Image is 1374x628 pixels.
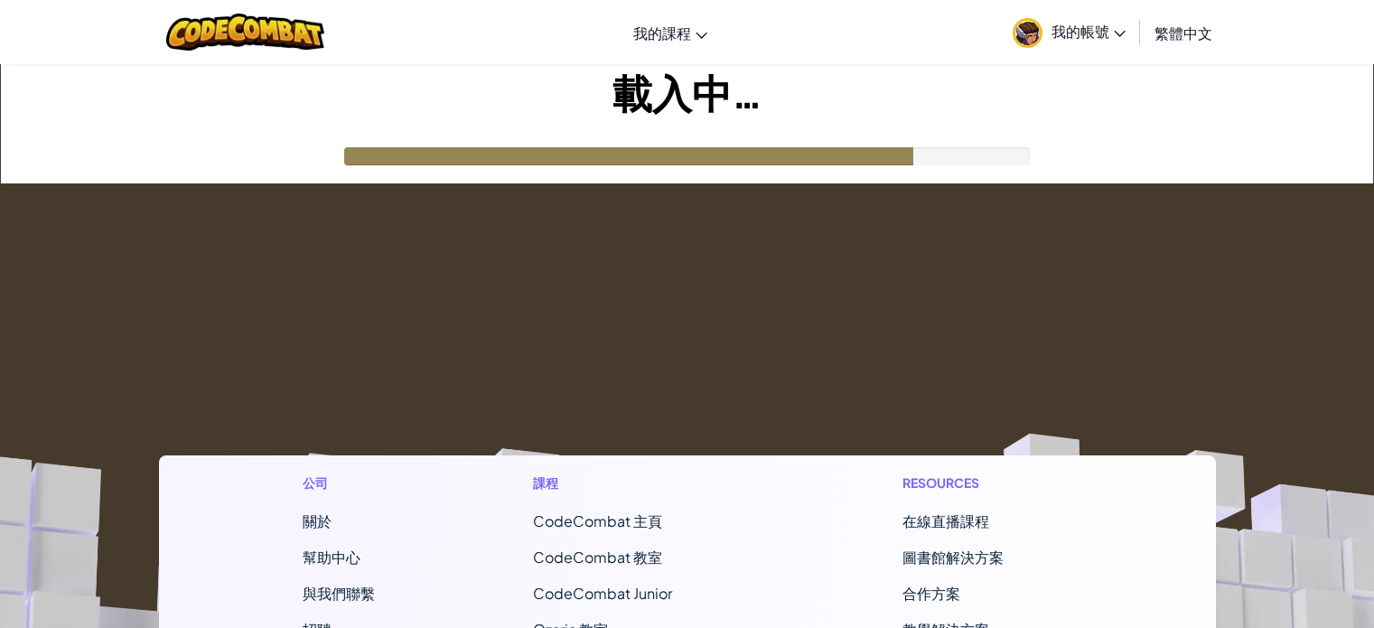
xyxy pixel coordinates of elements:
a: 在線直播課程 [902,511,989,530]
span: 與我們聯繫 [303,584,375,603]
a: CodeCombat 教室 [533,548,662,567]
h1: 載入中… [1,64,1373,120]
span: CodeCombat 主頁 [533,511,662,530]
a: CodeCombat Junior [533,584,672,603]
img: avatar [1013,18,1042,48]
a: 我的課程 [624,8,716,57]
a: 圖書館解決方案 [902,548,1004,567]
a: 幫助中心 [303,548,360,567]
h1: Resources [902,473,1071,492]
span: 繁體中文 [1154,23,1212,42]
a: 我的帳號 [1004,4,1135,61]
a: 繁體中文 [1145,8,1221,57]
span: 我的課程 [633,23,691,42]
h1: 公司 [303,473,375,492]
a: 關於 [303,511,332,530]
img: CodeCombat logo [166,14,324,51]
a: 合作方案 [902,584,960,603]
h1: 課程 [533,473,744,492]
span: 我的帳號 [1052,22,1126,41]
